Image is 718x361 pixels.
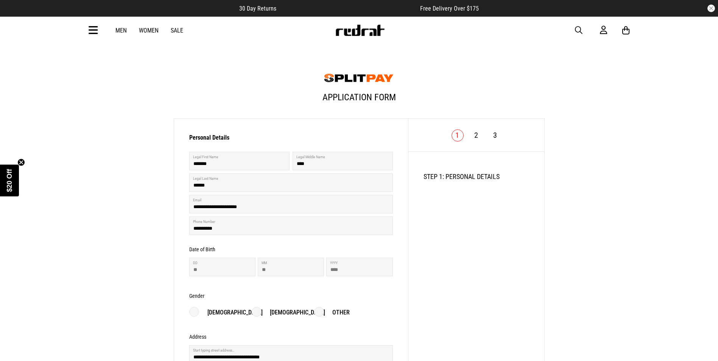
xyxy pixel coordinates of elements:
a: Women [139,27,159,34]
h3: Date of Birth [189,246,215,252]
h3: Address [189,334,206,340]
img: Redrat logo [335,25,385,36]
button: Close teaser [17,159,25,166]
h2: STEP 1: PERSONAL DETAILS [424,173,529,180]
a: Sale [171,27,183,34]
h1: Application Form [174,86,545,115]
iframe: Customer reviews powered by Trustpilot [291,5,405,12]
span: 30 Day Returns [239,5,276,12]
a: Men [115,27,127,34]
span: $20 Off [6,169,13,192]
h3: Gender [189,293,204,299]
p: [DEMOGRAPHIC_DATA] [200,308,263,317]
p: Other [325,308,350,317]
p: [DEMOGRAPHIC_DATA] [262,308,325,317]
a: 2 [474,131,478,140]
a: 3 [493,131,497,140]
span: Free Delivery Over $175 [420,5,479,12]
h3: Personal Details [189,134,393,146]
